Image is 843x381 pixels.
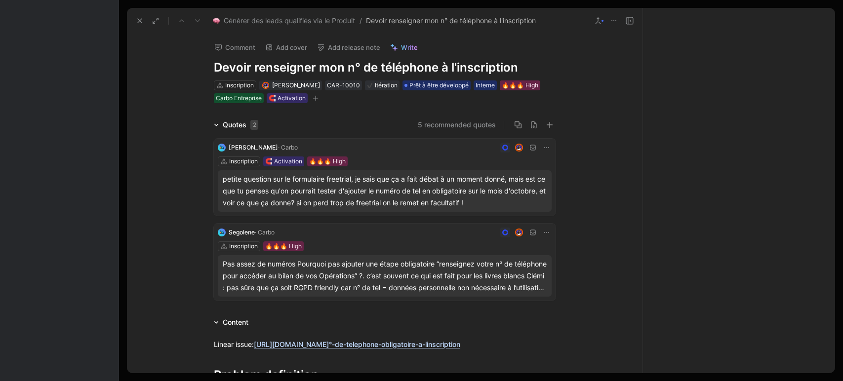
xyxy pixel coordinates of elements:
button: 🧠Générer des leads qualifiés via le Produit [210,15,358,27]
div: Inscription [229,156,258,166]
a: [URL][DOMAIN_NAME]°-de-telephone-obligatoire-a-linscription [254,340,460,348]
span: [PERSON_NAME] [272,81,320,89]
span: / [360,15,362,27]
div: Pas assez de numéros Pourquoi pas ajouter une étape obligatoire “renseignez votre n° de téléphone... [223,258,547,294]
img: avatar [516,229,522,236]
button: Write [386,40,422,54]
div: Inscription [229,241,258,251]
div: Content [223,316,248,328]
button: 5 recommended quotes [418,119,496,131]
div: Linear issue: [214,339,556,349]
button: Add release note [313,40,385,54]
span: [PERSON_NAME] [229,144,278,151]
span: Prêt à être développé [409,80,469,90]
div: Quotes [223,119,258,131]
div: 2 [250,120,258,130]
div: 🔥🔥🔥 High [265,241,302,251]
div: Quotes2 [210,119,262,131]
span: Générer des leads qualifiés via le Produit [224,15,355,27]
button: Add cover [261,40,312,54]
div: Prêt à être développé [402,80,471,90]
img: avatar [263,82,268,88]
div: 🔥🔥🔥 High [309,156,346,166]
button: Comment [210,40,260,54]
span: · Carbo [255,229,275,236]
img: avatar [516,145,522,151]
div: Content [210,316,252,328]
img: ✔️ [367,82,373,88]
div: Interne [476,80,495,90]
div: Carbo Entreprise [216,93,262,103]
span: Devoir renseigner mon n° de téléphone à l'inscription [366,15,536,27]
div: petite question sur le formulaire freetrial, je sais que ça a fait débat à un moment donné, mais ... [223,173,547,209]
span: · Carbo [278,144,298,151]
h1: Devoir renseigner mon n° de téléphone à l'inscription [214,60,556,76]
span: Write [401,43,418,52]
div: ✔️Itération [365,80,400,90]
img: 🧠 [213,17,220,24]
div: 🧲 Activation [265,156,302,166]
img: logo [218,144,226,152]
div: 🧲 Activation [269,93,306,103]
img: logo [218,229,226,236]
div: Inscription [225,80,254,90]
div: Itération [367,80,398,90]
span: Segolene [229,229,255,236]
div: 🔥🔥🔥 High [502,80,538,90]
div: CAR-10010 [327,80,360,90]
